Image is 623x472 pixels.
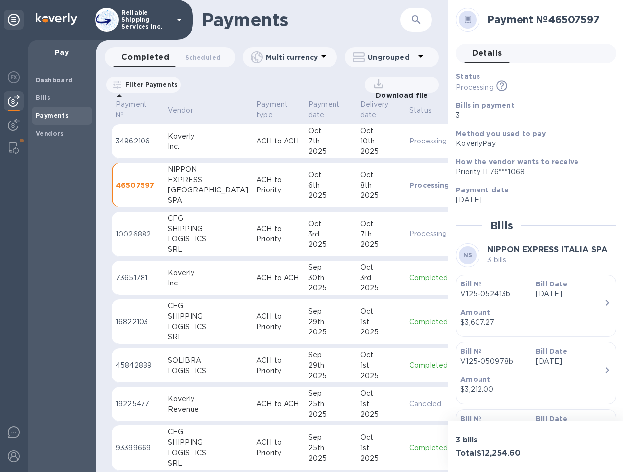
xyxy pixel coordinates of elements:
[308,327,352,337] div: 2025
[456,342,616,404] button: Bill №V125-050978bBill Date[DATE]Amount$3,212.00
[308,180,352,190] div: 6th
[409,180,450,190] p: Processing
[168,105,206,116] span: Vendor
[360,317,401,327] div: 1st
[409,360,462,371] p: Completed
[456,449,532,458] h3: Total $12,254.60
[308,273,352,283] div: 30th
[36,76,73,84] b: Dashboard
[536,347,567,355] b: Bill Date
[168,355,248,366] div: SOLIBRA
[360,239,401,250] div: 2025
[308,350,352,360] div: Sep
[536,356,604,367] p: [DATE]
[168,268,248,278] div: Koverly
[168,224,248,234] div: SHIPPING
[360,350,401,360] div: Oct
[360,388,401,399] div: Oct
[116,443,160,453] p: 93399669
[168,404,248,415] div: Revenue
[360,146,401,157] div: 2025
[368,52,415,62] p: Ungrouped
[116,136,160,146] p: 34962106
[256,224,300,244] p: ACH to Priority
[360,360,401,371] div: 1st
[308,443,352,453] div: 25th
[308,317,352,327] div: 29th
[168,366,248,376] div: LOGISTICS
[168,427,248,437] div: CFG
[116,360,160,371] p: 45842889
[456,139,608,149] div: KoverlyPay
[168,311,248,322] div: SHIPPING
[168,164,248,175] div: NIPPON
[360,99,401,120] span: Delivery date
[360,273,401,283] div: 3rd
[456,195,608,205] p: [DATE]
[360,99,388,120] p: Delivery date
[456,186,509,194] b: Payment date
[4,10,24,30] div: Unpin categories
[168,195,248,206] div: SPA
[360,262,401,273] div: Oct
[168,278,248,288] div: Inc.
[308,262,352,273] div: Sep
[308,283,352,293] div: 2025
[308,99,352,120] span: Payment date
[308,360,352,371] div: 29th
[409,105,444,116] span: Status
[168,332,248,342] div: SRL
[409,317,462,327] p: Completed
[456,110,608,121] p: 3
[460,347,481,355] b: Bill №
[456,82,493,93] p: Processing
[121,80,178,89] p: Filter Payments
[168,213,248,224] div: CFG
[36,112,69,119] b: Payments
[360,371,401,381] div: 2025
[168,175,248,185] div: EXPRESS
[116,399,160,409] p: 19225477
[360,283,401,293] div: 2025
[360,170,401,180] div: Oct
[360,180,401,190] div: 8th
[536,415,567,423] b: Bill Date
[409,273,462,283] p: Completed
[308,136,352,146] div: 7th
[456,72,480,80] b: Status
[256,99,288,120] p: Payment type
[308,239,352,250] div: 2025
[202,9,400,30] h1: Payments
[360,219,401,229] div: Oct
[121,50,169,64] span: Completed
[360,190,401,201] div: 2025
[185,52,221,63] span: Scheduled
[256,399,300,409] p: ACH to ACH
[456,275,616,337] button: Bill №V125-052413bBill Date[DATE]Amount$3,607.27
[460,376,490,383] b: Amount
[409,229,447,239] p: Processing
[168,105,193,116] p: Vendor
[360,136,401,146] div: 10th
[456,101,514,109] b: Bills in payment
[460,317,604,328] div: $3,607.27
[472,47,502,60] span: Details
[256,175,300,195] p: ACH to Priority
[308,306,352,317] div: Sep
[266,52,318,62] p: Multi currency
[168,437,248,448] div: SHIPPING
[460,289,528,299] p: V125-052413b
[36,130,64,137] b: Vendors
[308,99,339,120] p: Payment date
[490,219,513,232] h2: Bills
[168,301,248,311] div: CFG
[168,131,248,142] div: Koverly
[256,136,300,146] p: ACH to ACH
[536,280,567,288] b: Bill Date
[168,448,248,458] div: LOGISTICS
[168,322,248,332] div: LOGISTICS
[360,306,401,317] div: Oct
[168,234,248,244] div: LOGISTICS
[372,91,428,100] p: Download file
[116,180,160,190] p: 46507597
